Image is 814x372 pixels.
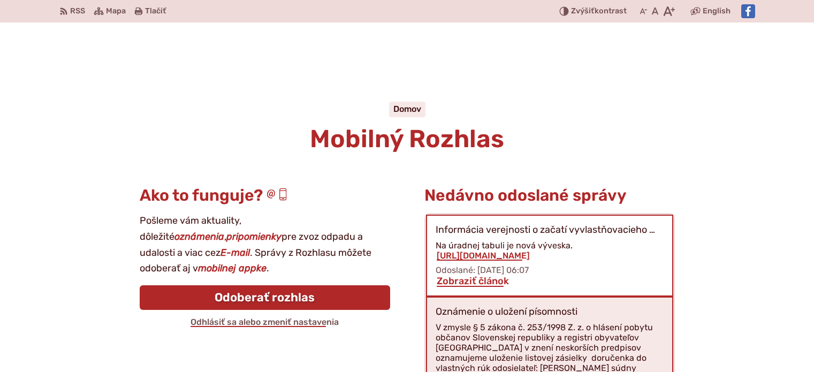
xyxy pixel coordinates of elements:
p: Informácia verejnosti o začatí vyvlastňovacieho … [436,224,655,236]
span: Tlačiť [145,7,166,16]
span: Zvýšiť [571,6,595,16]
strong: mobilnej appke [198,262,267,274]
a: Domov [393,104,421,114]
p: Oznámenie o uložení písomnosti [436,306,577,318]
h3: Nedávno odoslané správy [424,187,675,204]
a: English [701,5,733,18]
p: Pošleme vám aktuality, dôležité , pre zvoz odpadu a udalosti a viac cez . Správy z Rozhlasu môžet... [140,213,390,277]
a: Zobraziť článok [436,275,510,287]
h3: Ako to funguje? [140,187,390,204]
span: RSS [70,5,85,18]
strong: E-mail [220,247,250,259]
div: Na úradnej tabuli je nová výveska. [436,240,664,261]
a: Odoberať rozhlas [140,285,390,310]
span: English [703,5,731,18]
span: Mobilný Rozhlas [310,124,504,154]
a: [URL][DOMAIN_NAME] [436,250,531,261]
strong: pripomienky [226,231,282,242]
p: Odoslané: [DATE] 06:07 [436,265,664,275]
span: Mapa [106,5,126,18]
strong: oznámenia [174,231,224,242]
a: Odhlásiť sa alebo zmeniť nastavenia [189,317,340,327]
span: kontrast [571,7,627,16]
img: Prejsť na Facebook stránku [741,4,755,18]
